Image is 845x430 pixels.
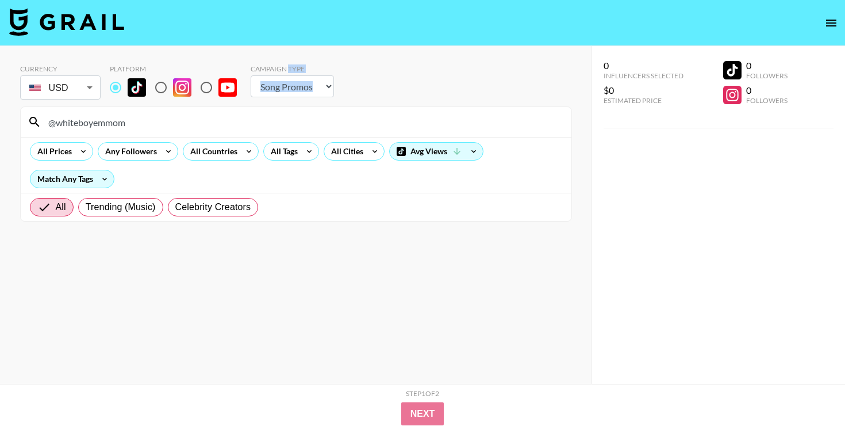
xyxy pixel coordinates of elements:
div: All Cities [324,143,366,160]
div: USD [22,78,98,98]
div: Platform [110,64,246,73]
img: YouTube [218,78,237,97]
button: open drawer [820,12,843,35]
div: Step 1 of 2 [406,389,439,398]
div: Currency [20,64,101,73]
div: Any Followers [98,143,159,160]
div: All Countries [183,143,240,160]
div: Avg Views [390,143,483,160]
span: All [56,200,66,214]
img: Instagram [173,78,191,97]
input: Search by User Name [41,113,564,131]
div: Estimated Price [604,96,683,105]
div: Followers [746,96,788,105]
div: 0 [604,60,683,71]
img: Grail Talent [9,8,124,36]
img: TikTok [128,78,146,97]
button: Next [401,402,444,425]
iframe: Drift Widget Chat Controller [788,372,831,416]
div: Influencers Selected [604,71,683,80]
span: Trending (Music) [86,200,156,214]
span: Celebrity Creators [175,200,251,214]
div: $0 [604,85,683,96]
div: Followers [746,71,788,80]
div: Match Any Tags [30,170,114,188]
div: All Prices [30,143,74,160]
div: 0 [746,85,788,96]
div: 0 [746,60,788,71]
div: All Tags [264,143,300,160]
div: Campaign Type [251,64,334,73]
